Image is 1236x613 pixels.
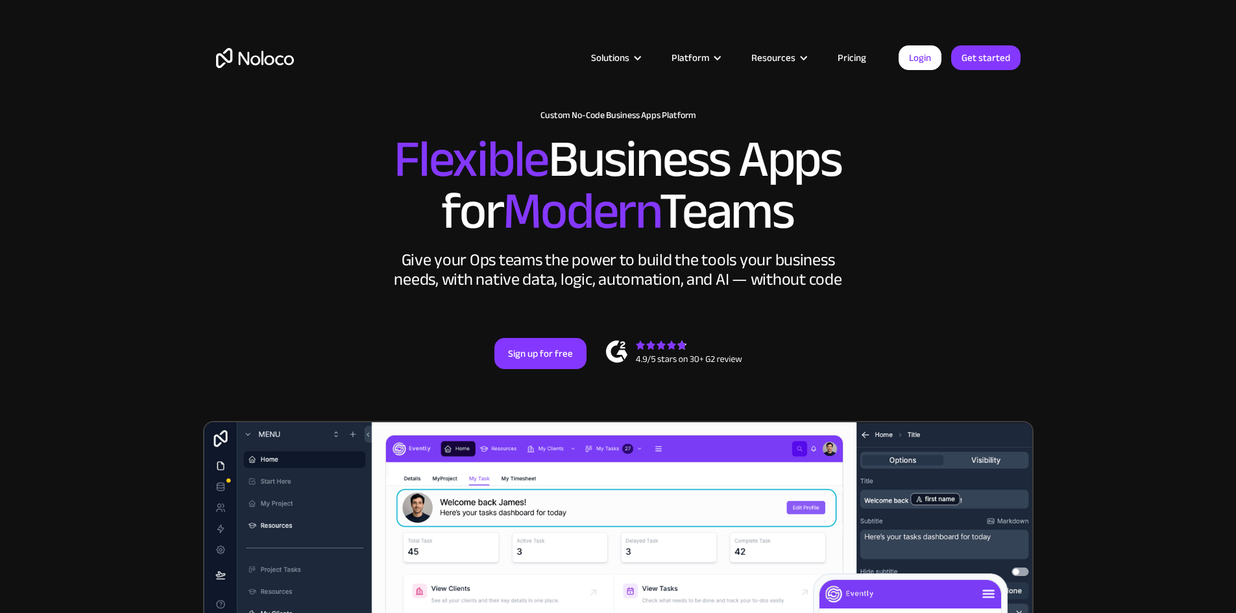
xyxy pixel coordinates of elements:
[951,45,1021,70] a: Get started
[391,250,845,289] div: Give your Ops teams the power to build the tools your business needs, with native data, logic, au...
[899,45,941,70] a: Login
[672,49,709,66] div: Platform
[394,111,548,208] span: Flexible
[591,49,629,66] div: Solutions
[216,48,294,68] a: home
[735,49,821,66] div: Resources
[503,163,659,259] span: Modern
[821,49,882,66] a: Pricing
[494,338,587,369] a: Sign up for free
[751,49,795,66] div: Resources
[216,134,1021,237] h2: Business Apps for Teams
[655,49,735,66] div: Platform
[575,49,655,66] div: Solutions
